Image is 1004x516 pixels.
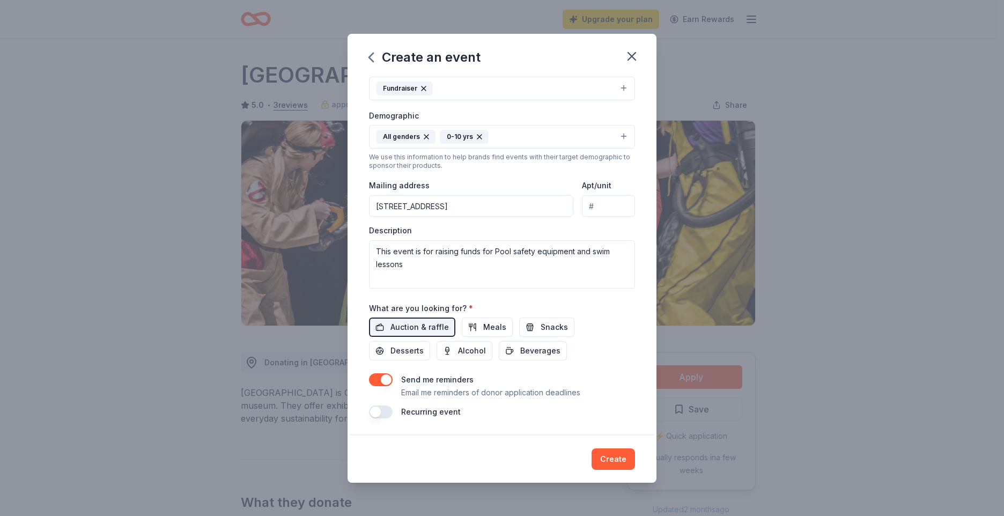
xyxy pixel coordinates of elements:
[390,321,449,334] span: Auction & raffle
[582,195,635,217] input: #
[483,321,506,334] span: Meals
[401,386,580,399] p: Email me reminders of donor application deadlines
[458,344,486,357] span: Alcohol
[582,180,611,191] label: Apt/unit
[369,180,430,191] label: Mailing address
[369,153,635,170] div: We use this information to help brands find events with their target demographic to sponsor their...
[440,130,489,144] div: 0-10 yrs
[369,240,635,289] textarea: This event is for raising funds for Pool safety equipment and swim lessons
[520,344,560,357] span: Beverages
[499,341,567,360] button: Beverages
[376,130,435,144] div: All genders
[369,195,573,217] input: Enter a US address
[376,82,433,95] div: Fundraiser
[369,318,455,337] button: Auction & raffle
[369,77,635,100] button: Fundraiser
[369,125,635,149] button: All genders0-10 yrs
[541,321,568,334] span: Snacks
[369,303,473,314] label: What are you looking for?
[369,225,412,236] label: Description
[462,318,513,337] button: Meals
[592,448,635,470] button: Create
[369,49,481,66] div: Create an event
[401,407,461,416] label: Recurring event
[519,318,574,337] button: Snacks
[390,344,424,357] span: Desserts
[369,341,430,360] button: Desserts
[401,375,474,384] label: Send me reminders
[369,110,419,121] label: Demographic
[437,341,492,360] button: Alcohol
